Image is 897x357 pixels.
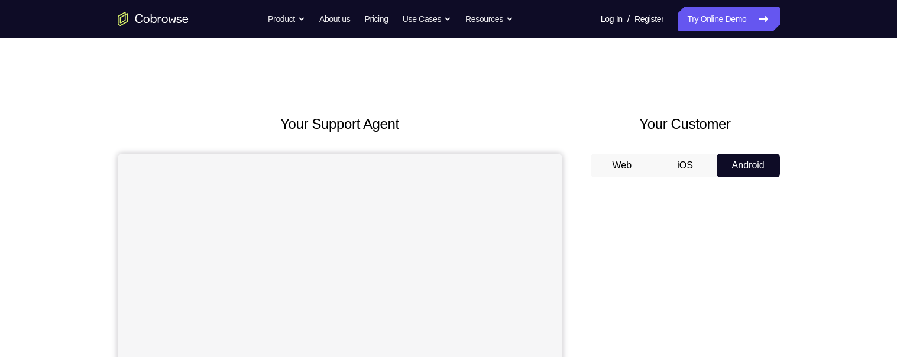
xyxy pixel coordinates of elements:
span: / [627,12,630,26]
button: Resources [465,7,513,31]
a: Pricing [364,7,388,31]
h2: Your Customer [591,113,780,135]
button: iOS [653,154,717,177]
button: Web [591,154,654,177]
a: About us [319,7,350,31]
button: Android [717,154,780,177]
h2: Your Support Agent [118,113,562,135]
a: Register [634,7,663,31]
a: Try Online Demo [678,7,779,31]
button: Use Cases [403,7,451,31]
a: Log In [601,7,623,31]
a: Go to the home page [118,12,189,26]
button: Product [268,7,305,31]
